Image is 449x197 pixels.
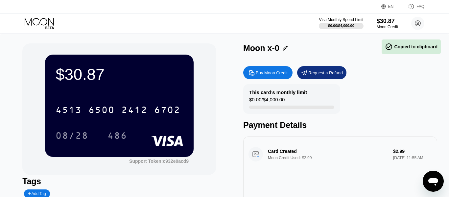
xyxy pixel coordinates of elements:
[385,43,393,51] span: 
[381,3,401,10] div: EN
[88,106,115,116] div: 6500
[103,127,132,144] div: 486
[416,4,424,9] div: FAQ
[249,97,285,106] div: $0.00 / $4,000.00
[401,3,424,10] div: FAQ
[319,17,363,29] div: Visa Monthly Spend Limit$0.00/$4,000.00
[243,43,279,53] div: Moon x-0
[249,89,307,95] div: This card’s monthly limit
[28,191,46,196] div: Add Tag
[377,25,398,29] div: Moon Credit
[256,70,288,76] div: Buy Moon Credit
[56,131,88,142] div: 08/28
[243,66,293,79] div: Buy Moon Credit
[377,18,398,25] div: $30.87
[328,24,354,28] div: $0.00 / $4,000.00
[22,177,216,186] div: Tags
[107,131,127,142] div: 486
[129,159,189,164] div: Support Token:c932e0acd9
[297,66,346,79] div: Request a Refund
[121,106,148,116] div: 2412
[56,106,82,116] div: 4513
[154,106,180,116] div: 6702
[52,102,184,118] div: 4513650024126702
[56,65,183,84] div: $30.87
[308,70,343,76] div: Request a Refund
[129,159,189,164] div: Support Token: c932e0acd9
[423,171,444,192] iframe: Button to launch messaging window, conversation in progress
[377,18,398,29] div: $30.87Moon Credit
[51,127,93,144] div: 08/28
[243,120,437,130] div: Payment Details
[319,17,363,22] div: Visa Monthly Spend Limit
[385,43,437,51] div: Copied to clipboard
[388,4,394,9] div: EN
